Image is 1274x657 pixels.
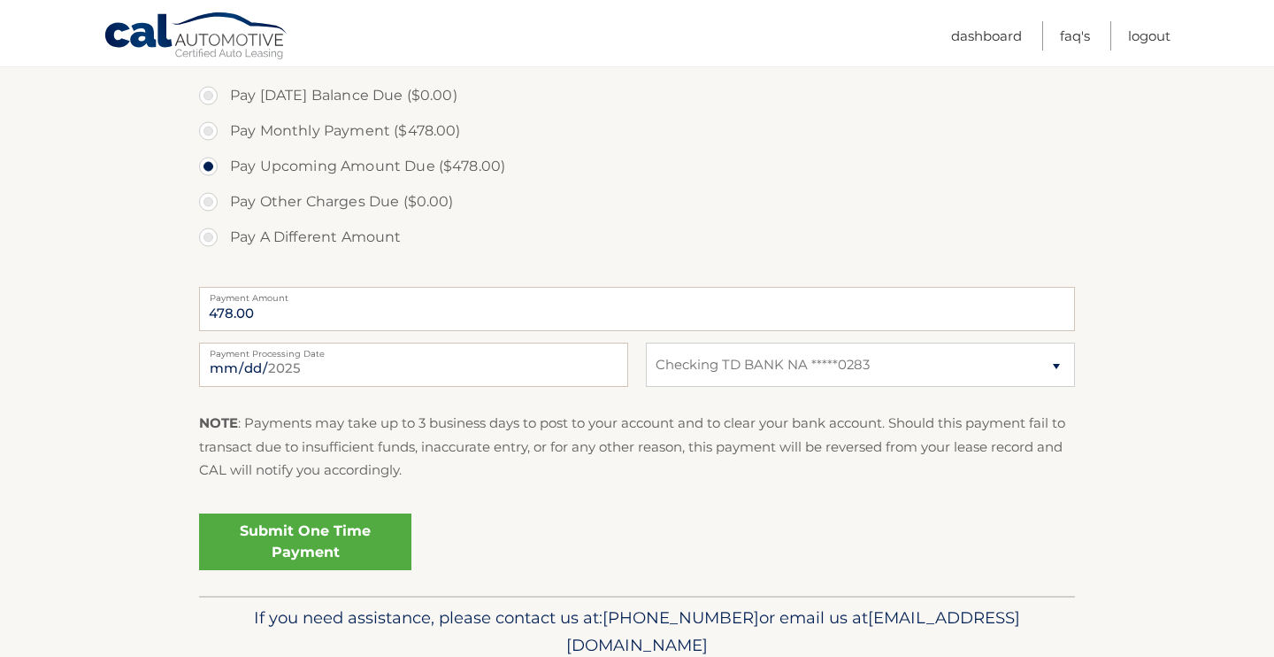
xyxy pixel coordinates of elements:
[199,287,1075,331] input: Payment Amount
[602,607,759,628] span: [PHONE_NUMBER]
[199,184,1075,220] label: Pay Other Charges Due ($0.00)
[199,414,238,431] strong: NOTE
[199,287,1075,301] label: Payment Amount
[199,113,1075,149] label: Pay Monthly Payment ($478.00)
[199,149,1075,184] label: Pay Upcoming Amount Due ($478.00)
[199,412,1075,482] p: : Payments may take up to 3 business days to post to your account and to clear your bank account....
[951,21,1022,50] a: Dashboard
[199,514,411,570] a: Submit One Time Payment
[199,343,628,357] label: Payment Processing Date
[104,12,289,63] a: Cal Automotive
[199,343,628,387] input: Payment Date
[199,220,1075,255] label: Pay A Different Amount
[199,78,1075,113] label: Pay [DATE] Balance Due ($0.00)
[1128,21,1170,50] a: Logout
[1060,21,1090,50] a: FAQ's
